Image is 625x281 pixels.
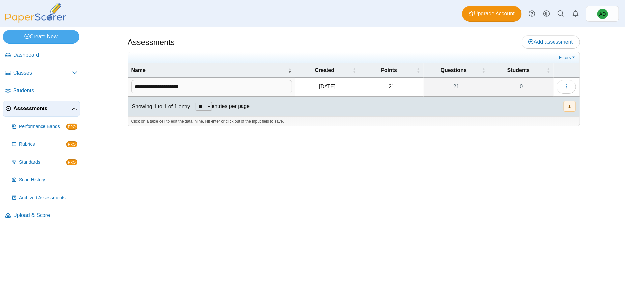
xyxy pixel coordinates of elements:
span: Points [363,67,415,74]
span: Name [131,67,287,74]
a: Students [3,83,80,99]
img: PaperScorer [3,3,69,23]
div: Showing 1 to 1 of 1 entry [128,97,190,116]
span: Upgrade Account [469,10,515,17]
span: Classes [13,69,72,77]
a: Anna DiCenso [586,6,619,22]
h1: Assessments [128,37,175,48]
a: Scan History [9,172,80,188]
span: Archived Assessments [19,195,77,201]
span: Students : Activate to sort [546,67,550,74]
span: Students [492,67,545,74]
span: Scan History [19,177,77,183]
a: Performance Bands PRO [9,119,80,135]
td: 21 [359,78,424,96]
a: Standards PRO [9,154,80,170]
span: Assessments [14,105,72,112]
span: PRO [66,141,77,147]
span: Questions : Activate to sort [482,67,486,74]
span: Dashboard [13,51,77,59]
a: Filters [558,54,578,61]
span: Performance Bands [19,123,66,130]
span: Name : Activate to remove sorting [288,67,292,74]
span: Created [298,67,351,74]
a: 21 [424,78,489,96]
nav: pagination [563,101,575,112]
span: Points : Activate to sort [416,67,420,74]
time: Sep 15, 2025 at 7:19 AM [319,84,335,89]
a: Assessments [3,101,80,117]
span: Add assessment [528,39,573,45]
a: 0 [489,78,554,96]
span: Students [13,87,77,94]
label: entries per page [212,103,250,109]
span: Anna DiCenso [597,9,608,19]
a: Upload & Score [3,208,80,224]
span: Rubrics [19,141,66,148]
a: Rubrics PRO [9,137,80,152]
a: Add assessment [522,35,580,48]
div: Click on a table cell to edit the data inline. Hit enter or click out of the input field to save. [128,116,580,126]
a: PaperScorer [3,18,69,24]
a: Create New [3,30,79,43]
span: PRO [66,159,77,165]
span: Questions [427,67,480,74]
a: Alerts [568,7,583,21]
span: Standards [19,159,66,166]
span: Anna DiCenso [599,12,606,16]
span: PRO [66,124,77,130]
a: Dashboard [3,47,80,63]
a: Classes [3,65,80,81]
a: Archived Assessments [9,190,80,206]
button: 1 [564,101,575,112]
span: Created : Activate to sort [352,67,356,74]
span: Upload & Score [13,212,77,219]
a: Upgrade Account [462,6,522,22]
